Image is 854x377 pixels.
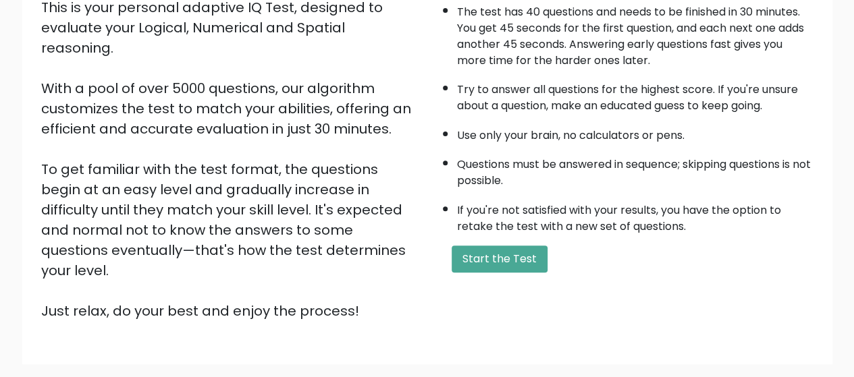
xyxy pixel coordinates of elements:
[457,75,813,114] li: Try to answer all questions for the highest score. If you're unsure about a question, make an edu...
[452,245,548,272] button: Start the Test
[457,196,813,235] li: If you're not satisfied with your results, you have the option to retake the test with a new set ...
[457,150,813,189] li: Questions must be answered in sequence; skipping questions is not possible.
[457,121,813,144] li: Use only your brain, no calculators or pens.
